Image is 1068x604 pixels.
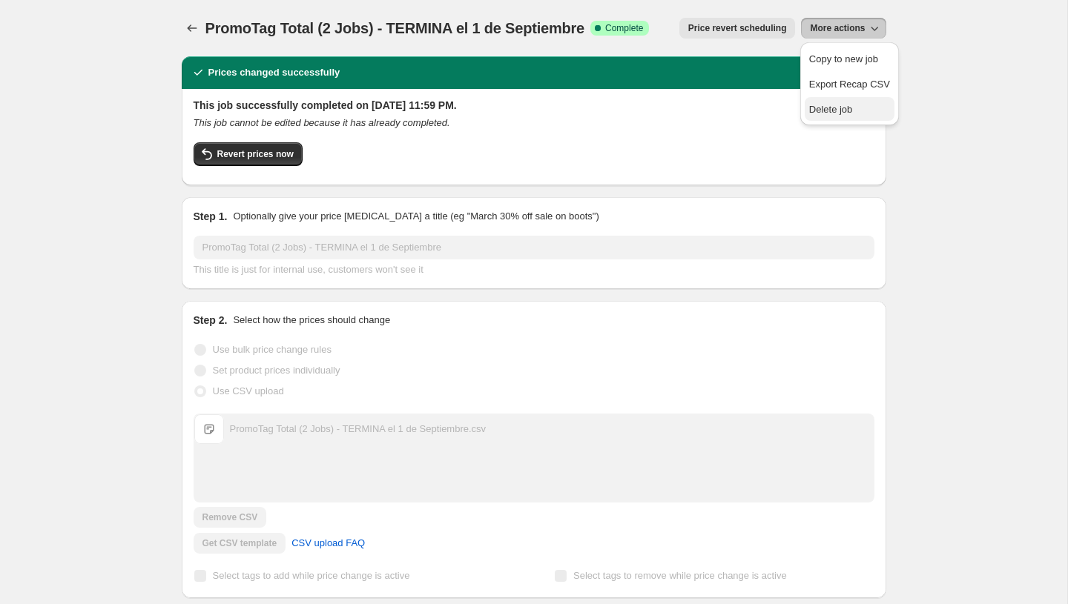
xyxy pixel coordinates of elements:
[605,22,643,34] span: Complete
[805,72,894,96] button: Export Recap CSV
[291,536,365,551] span: CSV upload FAQ
[805,97,894,121] button: Delete job
[809,104,853,115] span: Delete job
[194,313,228,328] h2: Step 2.
[182,18,202,39] button: Price change jobs
[217,148,294,160] span: Revert prices now
[194,209,228,224] h2: Step 1.
[809,53,878,64] span: Copy to new job
[809,79,890,90] span: Export Recap CSV
[213,365,340,376] span: Set product prices individually
[208,65,340,80] h2: Prices changed successfully
[213,344,332,355] span: Use bulk price change rules
[194,236,874,259] input: 30% off holiday sale
[810,22,865,34] span: More actions
[194,117,450,128] i: This job cannot be edited because it has already completed.
[233,209,599,224] p: Optionally give your price [MEDICAL_DATA] a title (eg "March 30% off sale on boots")
[679,18,796,39] button: Price revert scheduling
[805,47,894,70] button: Copy to new job
[233,313,390,328] p: Select how the prices should change
[205,20,585,36] span: PromoTag Total (2 Jobs) - TERMINA el 1 de Septiembre
[194,142,303,166] button: Revert prices now
[688,22,787,34] span: Price revert scheduling
[573,570,787,581] span: Select tags to remove while price change is active
[801,18,886,39] button: More actions
[194,264,423,275] span: This title is just for internal use, customers won't see it
[213,385,284,396] span: Use CSV upload
[283,531,374,555] a: CSV upload FAQ
[230,422,487,437] div: PromoTag Total (2 Jobs) - TERMINA el 1 de Septiembre.csv
[213,570,410,581] span: Select tags to add while price change is active
[194,98,874,113] h2: This job successfully completed on [DATE] 11:59 PM.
